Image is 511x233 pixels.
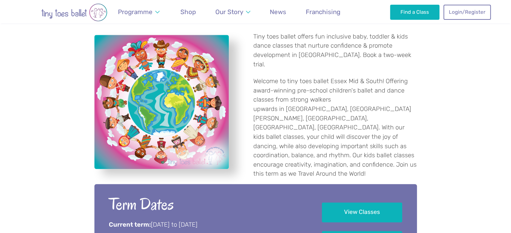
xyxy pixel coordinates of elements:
[20,3,128,21] img: tiny toes ballet
[177,4,199,20] a: Shop
[109,221,151,228] strong: Current term:
[115,4,163,20] a: Programme
[267,4,290,20] a: News
[270,8,286,16] span: News
[212,4,253,20] a: Our Story
[94,35,229,169] a: View full-size image
[390,5,439,19] a: Find a Class
[215,8,243,16] span: Our Story
[118,8,153,16] span: Programme
[306,8,340,16] span: Franchising
[109,194,303,215] h2: Term Dates
[253,77,417,179] p: Welcome to tiny toes ballet Essex Mid & South! Offering award-winning pre-school children's balle...
[303,4,344,20] a: Franchising
[180,8,196,16] span: Shop
[322,202,402,222] a: View Classes
[253,32,417,69] p: Tiny toes ballet offers fun inclusive baby, toddler & kids dance classes that nurture confidence ...
[109,221,303,229] p: [DATE] to [DATE]
[443,5,491,19] a: Login/Register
